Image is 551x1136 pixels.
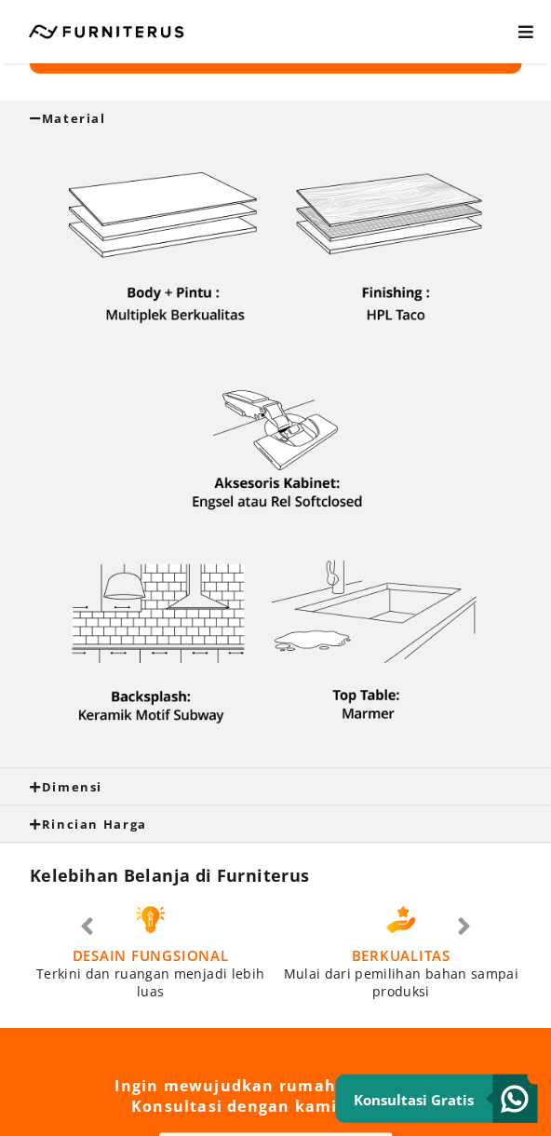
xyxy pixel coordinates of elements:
[30,110,521,127] div: Material
[30,863,521,886] h2: Kelebihan Belanja di Furniterus
[30,778,521,794] div: Dimensi
[30,965,271,1000] p: Terkini dan ruangan menjadi lebih luas
[386,906,414,933] img: berkualitas.png
[335,1074,537,1122] a: Konsultasi Gratis
[30,1075,521,1116] h2: Ingin mewujudkan rumah impianmu? Konsultasi dengan kami sekarang
[280,946,521,965] h4: BERKUALITAS
[354,1089,474,1108] small: Konsultasi Gratis
[136,906,166,933] img: desain-fungsional.png
[280,965,521,1000] p: Mulai dari pemilihan bahan sampai produksi
[30,946,271,965] h4: DESAIN FUNGSIONAL
[30,815,521,832] div: Rincian Harga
